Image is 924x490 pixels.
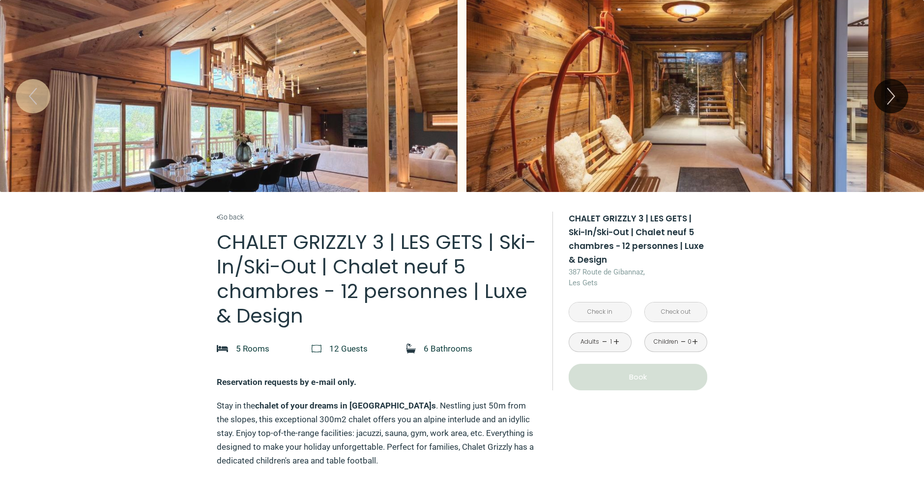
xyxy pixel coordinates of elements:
a: + [692,334,698,350]
div: Adults [580,337,599,347]
p: Stay in the . Nestling just 50m from the slopes, this exceptional 300m2 chalet offers you an alpi... [217,399,539,467]
input: Check out [645,302,707,322]
input: Check in [569,302,631,322]
img: guests [312,344,321,354]
p: Book [572,371,704,383]
span: s [468,344,472,354]
span: s [363,344,368,354]
strong: Reservation requests by e-mail only. ​ [217,377,358,387]
p: 6 Bathroom [424,342,472,355]
div: 0 [687,337,692,347]
a: - [602,334,607,350]
div: Children [654,337,678,347]
strong: s [432,401,436,410]
p: 5 Room [236,342,269,355]
span: s [265,344,269,354]
a: Go back [217,212,539,222]
span: 387 Route de Gibannaz, [569,267,707,277]
button: Book [569,364,707,390]
a: - [681,334,686,350]
p: CHALET GRIZZLY 3 | LES GETS | Ski-In/Ski-Out | Chalet neuf 5 chambres - 12 personnes | Luxe & Design [217,230,539,328]
div: 1 [608,337,613,347]
p: 12 Guest [329,342,368,355]
button: Previous [16,79,50,113]
a: + [613,334,619,350]
button: Next [874,79,908,113]
p: Les Gets [569,267,707,288]
strong: chalet of your dreams in [GEOGRAPHIC_DATA] [255,401,432,410]
p: CHALET GRIZZLY 3 | LES GETS | Ski-In/Ski-Out | Chalet neuf 5 chambres - 12 personnes | Luxe & Design [569,212,707,267]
